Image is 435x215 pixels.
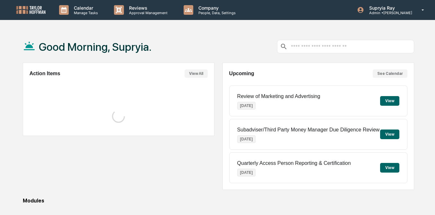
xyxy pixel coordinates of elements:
img: logo [15,5,46,14]
p: Reviews [124,5,171,11]
p: Quarterly Access Person Reporting & Certification [237,160,351,166]
h1: Good Morning, Supryia. [39,40,152,53]
p: Subadviser/Third Party Money Manager Due Diligence Review [237,127,380,133]
h2: Upcoming [229,71,254,76]
h2: Action Items [30,71,60,76]
p: Company [193,5,239,11]
p: [DATE] [237,135,256,143]
button: View [380,130,399,139]
p: [DATE] [237,102,256,110]
p: People, Data, Settings [193,11,239,15]
p: Approval Management [124,11,171,15]
p: Review of Marketing and Advertising [237,94,320,99]
button: See Calendar [373,69,407,78]
button: View All [185,69,208,78]
p: Manage Tasks [69,11,101,15]
p: [DATE] [237,169,256,176]
p: Admin • [PERSON_NAME] [364,11,412,15]
p: Calendar [69,5,101,11]
div: Modules [23,198,414,204]
button: View [380,163,399,173]
p: Supryia Ray [364,5,412,11]
button: View [380,96,399,106]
